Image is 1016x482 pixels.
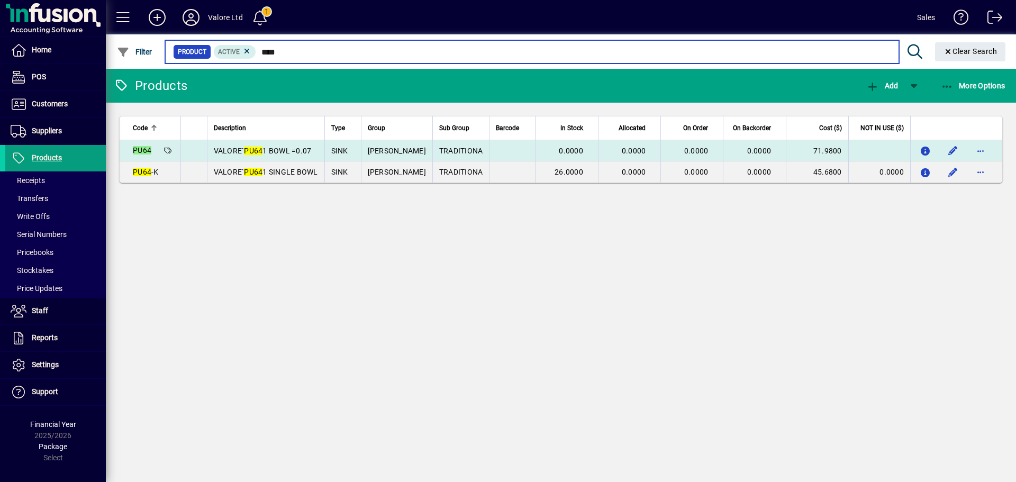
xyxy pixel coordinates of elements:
span: 0.0000 [622,168,646,176]
button: More options [972,142,989,159]
span: Support [32,387,58,396]
span: Group [368,122,385,134]
button: More options [972,163,989,180]
button: Profile [174,8,208,27]
span: Allocated [619,122,646,134]
span: Type [331,122,345,134]
button: Clear [935,42,1006,61]
span: Reports [32,333,58,342]
div: Products [114,77,187,94]
span: Write Offs [11,212,50,221]
span: SINK [331,168,348,176]
div: Valore Ltd [208,9,243,26]
a: Write Offs [5,207,106,225]
span: Receipts [11,176,45,185]
div: Type [331,122,355,134]
span: Add [866,81,898,90]
span: Home [32,46,51,54]
div: On Order [667,122,718,134]
span: Price Updates [11,284,62,293]
button: Filter [114,42,155,61]
span: Stocktakes [11,266,53,275]
div: Sales [917,9,935,26]
span: TRADITIONA [439,168,483,176]
a: Price Updates [5,279,106,297]
span: Product [178,47,206,57]
em: PU64 [244,168,262,176]
a: Suppliers [5,118,106,144]
span: In Stock [560,122,583,134]
span: [PERSON_NAME] [368,168,426,176]
span: 0.0000 [622,147,646,155]
span: 0.0000 [559,147,583,155]
a: POS [5,64,106,90]
span: 0.0000 [684,147,709,155]
span: Package [39,442,67,451]
button: Add [864,76,901,95]
a: Stocktakes [5,261,106,279]
div: In Stock [542,122,593,134]
div: Sub Group [439,122,483,134]
a: Customers [5,91,106,117]
span: Code [133,122,148,134]
td: 45.6800 [786,161,848,183]
span: NOT IN USE ($) [860,122,904,134]
a: Receipts [5,171,106,189]
span: 0.0000 [684,168,709,176]
span: Pricebooks [11,248,53,257]
a: Knowledge Base [946,2,969,37]
a: Transfers [5,189,106,207]
span: 0.0000 [747,147,772,155]
span: Customers [32,99,68,108]
a: Home [5,37,106,63]
a: Logout [979,2,1003,37]
div: Barcode [496,122,529,134]
a: Serial Numbers [5,225,106,243]
button: More Options [938,76,1008,95]
a: Settings [5,352,106,378]
a: Staff [5,298,106,324]
span: 26.0000 [555,168,583,176]
em: PU64 [133,168,151,176]
span: Financial Year [30,420,76,429]
div: Allocated [605,122,655,134]
span: Settings [32,360,59,369]
button: Edit [945,163,961,180]
span: [PERSON_NAME] [368,147,426,155]
span: VALORE` 1 BOWL =0.07 [214,147,312,155]
span: Active [218,48,240,56]
span: TRADITIONA [439,147,483,155]
em: PU64 [133,146,151,154]
span: On Order [683,122,708,134]
td: 71.9800 [786,140,848,161]
span: 0.0000 [747,168,772,176]
span: Filter [117,48,152,56]
span: Suppliers [32,126,62,135]
td: 0.0000 [848,161,910,183]
span: On Backorder [733,122,771,134]
span: POS [32,72,46,81]
mat-chip: Activation Status: Active [214,45,256,59]
span: Serial Numbers [11,230,67,239]
span: Transfers [11,194,48,203]
span: -K [133,168,159,176]
div: Code [133,122,174,134]
span: Barcode [496,122,519,134]
span: Cost ($) [819,122,842,134]
span: SINK [331,147,348,155]
div: Group [368,122,426,134]
div: Description [214,122,318,134]
span: Products [32,153,62,162]
button: Add [140,8,174,27]
a: Reports [5,325,106,351]
div: On Backorder [730,122,781,134]
button: Edit [945,142,961,159]
em: PU64 [244,147,262,155]
span: More Options [941,81,1005,90]
span: Sub Group [439,122,469,134]
span: VALORE` 1 SINGLE BOWL [214,168,318,176]
a: Support [5,379,106,405]
span: Clear Search [944,47,997,56]
span: Description [214,122,246,134]
a: Pricebooks [5,243,106,261]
